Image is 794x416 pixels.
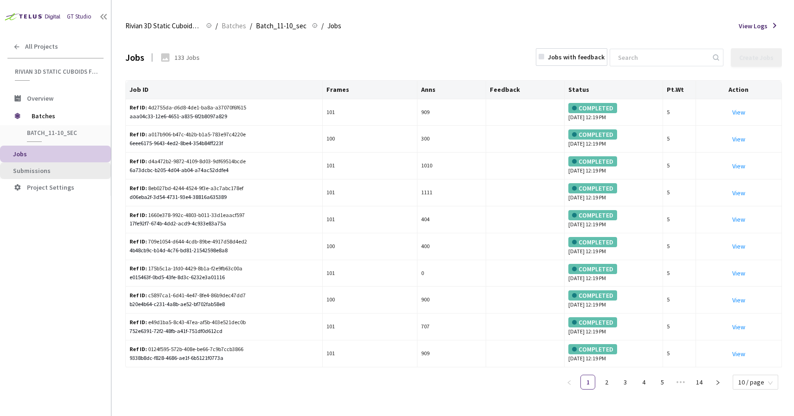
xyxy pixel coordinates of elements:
div: 9338b8dc-f828-4686-ae1f-6b5121f0773a [130,354,319,363]
th: Action [696,81,782,99]
span: right [715,380,721,385]
div: c5897ca1-6d41-4e47-8fe4-86b9dec47dd7 [130,291,248,300]
td: 400 [417,233,486,260]
div: [DATE] 12:19 PM [568,290,659,309]
a: Batches [220,20,248,31]
div: [DATE] 12:19 PM [568,183,659,202]
div: 709e1054-d644-4cdb-89be-4917d58d4ed2 [130,237,248,246]
div: 175b5c1a-1fd0-4429-8b1a-f2e9fb63c00a [130,264,248,273]
li: / [321,20,324,32]
a: 2 [599,375,613,389]
a: View [732,323,745,331]
td: 101 [323,179,417,206]
th: Pt.Wt [663,81,696,99]
a: View [732,296,745,304]
td: 101 [323,99,417,126]
td: 707 [417,314,486,340]
span: Rivian 3D Static Cuboids fixed[2024-25] [15,68,98,76]
th: Feedback [486,81,565,99]
div: b20e4b64-c231-4a8b-ae52-bf702fab58e8 [130,300,319,309]
div: COMPLETED [568,237,617,247]
td: 5 [663,179,696,206]
div: d06eba2f-3d54-4731-93e4-38816a635389 [130,193,319,202]
div: COMPLETED [568,129,617,140]
div: e015463f-0bd5-43fe-8d3c-6232e3a01116 [130,273,319,282]
b: Ref ID: [130,238,147,245]
div: [DATE] 12:19 PM [568,210,659,229]
li: Next Page [710,375,725,390]
li: / [215,20,218,32]
li: 4 [636,375,651,390]
div: GT Studio [67,12,91,21]
a: 3 [618,375,632,389]
td: 909 [417,340,486,367]
div: [DATE] 12:19 PM [568,317,659,336]
div: 17fe92f7-674b-4dd2-acd9-4c933e83a75a [130,219,319,228]
td: 5 [663,153,696,179]
th: Frames [323,81,417,99]
a: 1 [581,375,595,389]
td: 0 [417,260,486,287]
td: 404 [417,206,486,233]
a: View [732,269,745,277]
div: Page Size [733,375,778,386]
div: [DATE] 12:19 PM [568,237,659,256]
span: Batches [32,107,95,125]
div: COMPLETED [568,290,617,301]
td: 1010 [417,153,486,179]
div: aaa04c33-12e6-4651-a835-6f2b8097a829 [130,112,319,121]
span: Batch_11-10_sec [256,20,306,32]
td: 5 [663,206,696,233]
li: Next 5 Pages [673,375,688,390]
span: Batches [221,20,246,32]
li: 5 [655,375,670,390]
b: Ref ID: [130,319,147,326]
td: 101 [323,153,417,179]
span: View Logs [739,21,768,31]
div: 8eb027bd-4244-4524-9f3e-a3c7abc178ef [130,184,248,193]
span: Jobs [13,150,27,158]
div: 4d2755da-d6d8-4de1-ba8a-a37070f6f615 [130,103,248,112]
td: 101 [323,260,417,287]
span: Overview [27,94,53,102]
b: Ref ID: [130,131,147,138]
div: 6a73dcbc-b205-4d04-ab04-a74ac52ddfe4 [130,166,319,175]
a: View [732,350,745,358]
span: Submissions [13,166,51,175]
div: [DATE] 12:19 PM [568,344,659,363]
td: 5 [663,99,696,126]
td: 909 [417,99,486,126]
b: Ref ID: [130,346,147,352]
td: 100 [323,233,417,260]
div: COMPLETED [568,317,617,327]
span: All Projects [25,43,58,51]
td: 5 [663,287,696,314]
span: Rivian 3D Static Cuboids fixed[2024-25] [125,20,201,32]
div: Jobs with feedback [548,52,605,62]
td: 5 [663,340,696,367]
li: / [250,20,252,32]
div: [DATE] 12:19 PM [568,156,659,175]
a: 14 [692,375,706,389]
div: COMPLETED [568,210,617,220]
td: 900 [417,287,486,314]
input: Search [612,49,711,66]
span: Project Settings [27,183,74,192]
span: 10 / page [738,375,773,389]
td: 101 [323,340,417,367]
th: Job ID [126,81,323,99]
div: [DATE] 12:19 PM [568,264,659,283]
b: Ref ID: [130,158,147,165]
span: left [566,380,572,385]
div: COMPLETED [568,264,617,274]
div: COMPLETED [568,103,617,113]
span: Batch_11-10_sec [27,129,96,137]
b: Ref ID: [130,265,147,272]
td: 5 [663,233,696,260]
td: 300 [417,126,486,153]
div: e49d1ba5-8c43-47ea-af5b-403e521dec0b [130,318,248,327]
li: 1 [580,375,595,390]
a: 5 [655,375,669,389]
th: Anns [417,81,486,99]
td: 101 [323,314,417,340]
